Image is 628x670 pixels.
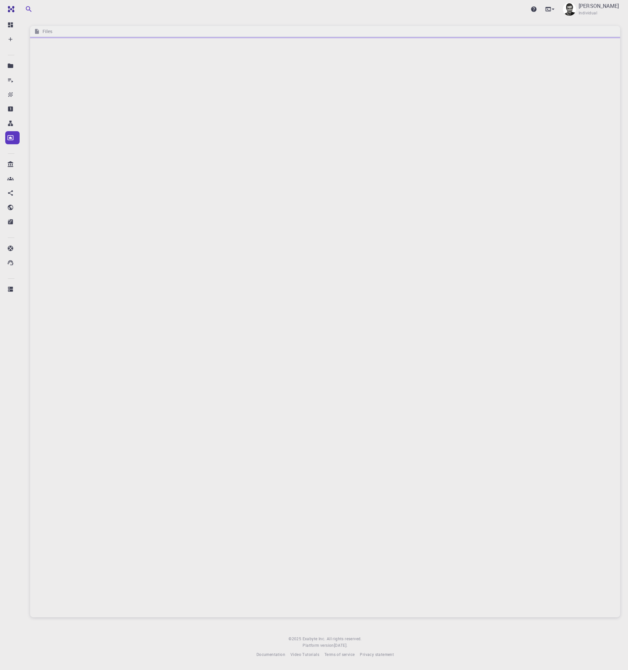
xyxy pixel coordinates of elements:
[360,651,394,658] a: Privacy statement
[303,636,325,641] span: Exabyte Inc.
[256,651,285,658] a: Documentation
[33,28,54,35] nav: breadcrumb
[327,636,362,642] span: All rights reserved.
[290,652,319,657] span: Video Tutorials
[256,652,285,657] span: Documentation
[579,10,597,16] span: Individual
[579,2,619,10] p: [PERSON_NAME]
[303,636,325,642] a: Exabyte Inc.
[334,642,348,649] a: [DATE].
[334,643,348,648] span: [DATE] .
[360,652,394,657] span: Privacy statement
[40,28,53,35] h6: Files
[288,636,302,642] span: © 2025
[563,3,576,16] img: Timur Bazhirov
[324,651,355,658] a: Terms of service
[324,652,355,657] span: Terms of service
[290,651,319,658] a: Video Tutorials
[5,6,14,12] img: logo
[303,642,334,649] span: Platform version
